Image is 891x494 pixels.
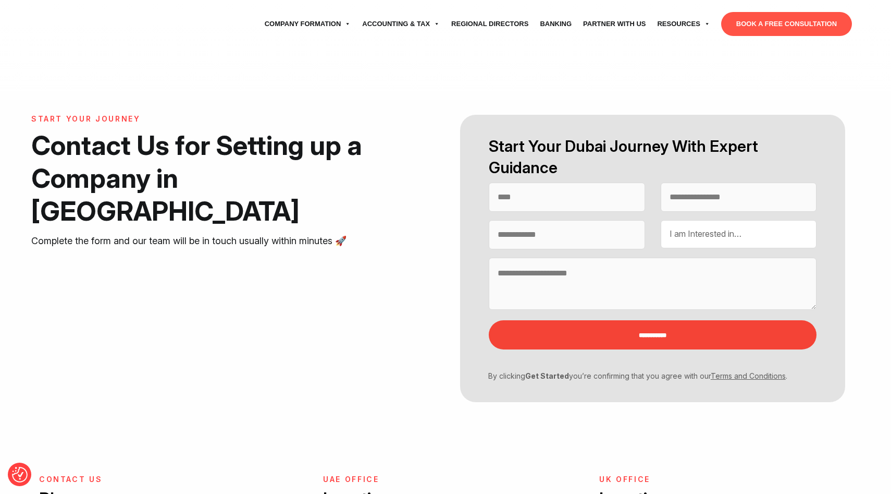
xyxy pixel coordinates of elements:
a: Company Formation [259,9,357,39]
a: Accounting & Tax [356,9,445,39]
img: svg+xml;nitro-empty-id=MTU1OjExNQ==-1;base64,PHN2ZyB2aWV3Qm94PSIwIDAgNzU4IDI1MSIgd2lkdGg9Ijc1OCIg... [39,11,117,37]
a: Terms and Conditions [711,371,786,380]
p: By clicking you’re confirming that you agree with our . [481,370,809,381]
img: Revisit consent button [12,467,28,483]
h1: Contact Us for Setting up a Company in [GEOGRAPHIC_DATA] [31,129,388,228]
a: Banking [534,9,577,39]
h2: Start Your Dubai Journey With Expert Guidance [489,136,816,178]
strong: Get Started [525,371,569,380]
a: Regional Directors [445,9,534,39]
a: BOOK A FREE CONSULTATION [721,12,852,36]
form: Contact form [445,115,860,402]
h6: UK Office [599,475,714,484]
a: Partner with Us [577,9,651,39]
span: I am Interested in… [670,228,741,239]
h6: CONTACT US [39,475,300,484]
button: Consent Preferences [12,467,28,483]
h6: START YOUR JOURNEY [31,115,388,124]
p: Complete the form and our team will be in touch usually within minutes 🚀 [31,233,388,249]
a: Resources [651,9,715,39]
h6: UAE OFFICE [323,475,438,484]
